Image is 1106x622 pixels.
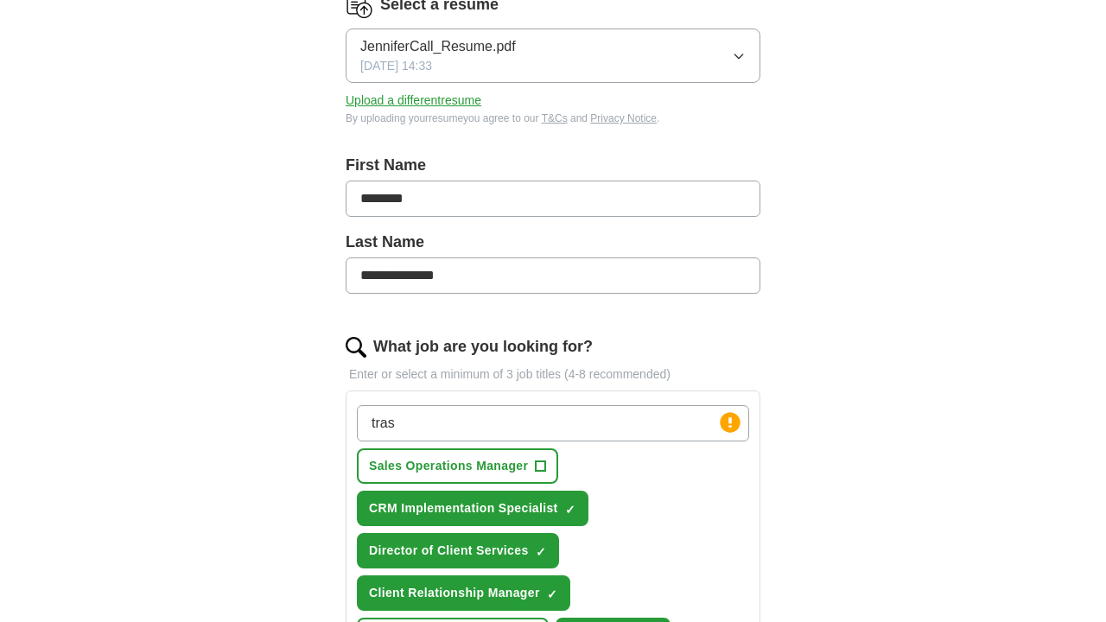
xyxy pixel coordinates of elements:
[346,231,760,254] label: Last Name
[369,499,558,517] span: CRM Implementation Specialist
[357,405,749,441] input: Type a job title and press enter
[360,57,432,75] span: [DATE] 14:33
[346,337,366,358] img: search.png
[357,491,588,526] button: CRM Implementation Specialist✓
[373,335,593,359] label: What job are you looking for?
[590,112,657,124] a: Privacy Notice
[357,575,570,611] button: Client Relationship Manager✓
[360,36,516,57] span: JenniferCall_Resume.pdf
[536,545,546,559] span: ✓
[369,457,528,475] span: Sales Operations Manager
[346,92,481,110] button: Upload a differentresume
[357,533,559,568] button: Director of Client Services✓
[346,111,760,126] div: By uploading your resume you agree to our and .
[547,587,557,601] span: ✓
[542,112,568,124] a: T&Cs
[346,365,760,384] p: Enter or select a minimum of 3 job titles (4-8 recommended)
[369,542,529,560] span: Director of Client Services
[346,154,760,177] label: First Name
[565,503,575,517] span: ✓
[369,584,540,602] span: Client Relationship Manager
[346,29,760,83] button: JenniferCall_Resume.pdf[DATE] 14:33
[357,448,558,484] button: Sales Operations Manager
